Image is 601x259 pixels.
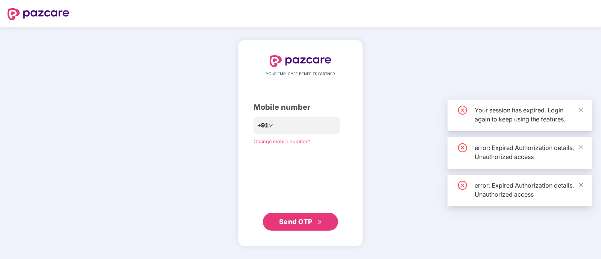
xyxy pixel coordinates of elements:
[8,8,69,20] img: logo
[266,71,335,77] span: YOUR EMPLOYEE BENEFITS PARTNER
[253,101,348,113] div: Mobile number
[257,121,269,130] span: +91
[475,143,583,161] div: error: Expired Authorization details, Unauthorized access
[458,181,467,190] span: close-circle
[578,145,584,150] span: close
[263,213,338,231] button: Send OTPdouble-right
[253,138,310,144] a: Change mobile number?
[317,220,322,225] span: double-right
[475,181,583,199] div: error: Expired Authorization details, Unauthorized access
[578,107,584,112] span: close
[578,182,584,188] span: close
[270,55,331,67] img: logo
[269,123,273,128] span: down
[458,106,467,115] span: close-circle
[475,106,583,124] div: Your session has expired. Login again to keep using the features.
[279,218,313,226] span: Send OTP
[458,143,467,152] span: close-circle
